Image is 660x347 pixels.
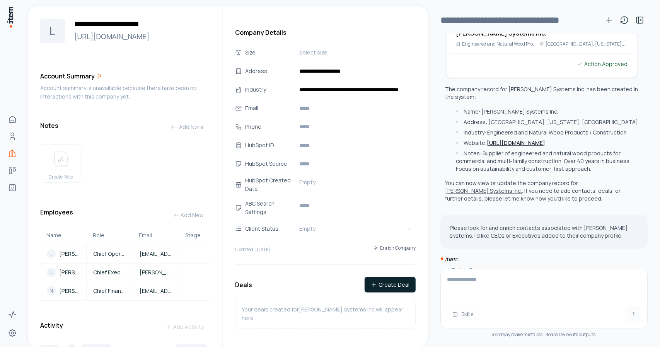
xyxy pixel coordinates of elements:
[242,305,409,322] p: Your deals created for [PERSON_NAME] Systems Inc. will appear here.
[41,268,86,277] a: L[PERSON_NAME]
[42,144,80,183] button: create noteCreate Note
[445,255,458,262] i: item:
[40,84,210,101] div: Account summary is unavailable because there have been no interactions with this company yet.
[93,250,126,258] span: Chief Operating Officer (COO)
[59,269,80,276] p: [PERSON_NAME]
[454,150,638,173] li: Notes: Supplier of engineered and natural wood products for commercial and multi-family construct...
[601,12,617,28] button: New conversation
[245,85,295,94] div: Industry
[632,12,648,28] button: Toggle sidebar
[450,224,638,240] p: Please look for and enrich contacts associated with [PERSON_NAME] systems. I'd like CEOs or Execu...
[235,247,271,253] p: Updated: [DATE]
[5,180,20,195] a: Agents
[296,176,416,189] button: Empty
[164,119,210,135] button: Add Note
[71,31,204,42] a: [URL][DOMAIN_NAME]
[299,179,316,186] span: Empty
[491,331,501,338] i: item
[576,60,628,68] div: Action Approved
[462,41,536,47] p: Engineered and Natural Wood Products / Construction
[140,269,172,276] span: [PERSON_NAME][EMAIL_ADDRESS][DOMAIN_NAME]
[454,118,638,126] li: Address: [GEOGRAPHIC_DATA], [US_STATE], [GEOGRAPHIC_DATA]
[373,241,416,255] button: Enrich Company
[133,287,179,295] a: [EMAIL_ADDRESS][DOMAIN_NAME]
[447,308,479,320] button: Skills
[546,41,628,47] p: [GEOGRAPHIC_DATA], [US_STATE], [GEOGRAPHIC_DATA]
[87,287,132,295] a: Chief Financial Officer (CFO)
[5,112,20,127] a: Home
[245,176,295,193] div: HubSpot Created Date
[47,249,56,259] div: J
[140,287,172,295] span: [EMAIL_ADDRESS][DOMAIN_NAME]
[47,286,56,296] div: N
[454,139,638,147] li: Website:
[93,231,127,239] div: Role
[235,280,252,289] h3: Deals
[454,108,638,116] li: Name: [PERSON_NAME] Systems Inc.
[52,151,70,168] img: create note
[245,104,295,112] div: Email
[445,179,621,202] p: You can now view or update the company record for . If you need to add contacts, deals, or furthe...
[40,71,95,81] h3: Account Summary
[170,123,204,131] div: Add Note
[445,85,638,101] p: The company record for [PERSON_NAME] Systems Inc. has been created in the system:
[140,250,172,258] span: [EMAIL_ADDRESS][DOMAIN_NAME]
[47,268,56,277] div: L
[59,287,80,295] p: [PERSON_NAME]
[245,67,295,75] div: Address
[41,249,86,259] a: J[PERSON_NAME] [PERSON_NAME]
[617,12,632,28] button: View history
[185,231,204,239] div: Stage
[5,307,20,322] a: Activity
[167,208,210,223] button: Add New
[245,160,295,168] div: HubSpot Source
[365,277,416,293] button: Create Deal
[93,269,126,276] span: Chief Executive Officer (CEO)
[40,19,65,43] div: L
[245,225,295,233] div: Client Status
[5,163,20,178] a: Deals
[461,310,474,318] span: Skills
[5,129,20,144] a: People
[245,122,295,131] div: Phone
[87,269,132,276] a: Chief Executive Officer (CEO)
[454,129,638,136] li: Industry: Engineered and Natural Wood Products / Construction
[40,208,73,223] h3: Employees
[245,199,295,216] div: ABC Search Settings
[49,174,73,180] span: Create Note
[41,286,86,296] a: N[PERSON_NAME]
[40,321,63,330] h3: Activity
[5,325,20,341] a: Settings
[6,6,14,28] img: Item Brain Logo
[440,332,648,338] div: may make mistakes. Please review its outputs.
[245,141,295,150] div: HubSpot ID
[59,250,80,258] p: [PERSON_NAME] [PERSON_NAME]
[40,121,58,130] h3: Notes
[93,287,126,295] span: Chief Financial Officer (CFO)
[235,28,416,37] h3: Company Details
[5,146,20,161] a: Companies
[133,250,179,258] a: [EMAIL_ADDRESS][DOMAIN_NAME]
[445,266,638,274] div: Enrich Company
[445,187,522,195] button: [PERSON_NAME] Systems Inc.
[87,250,132,258] a: Chief Operating Officer (COO)
[133,269,179,276] a: [PERSON_NAME][EMAIL_ADDRESS][DOMAIN_NAME]
[487,139,545,146] a: [URL][DOMAIN_NAME]
[46,231,80,239] div: Name
[245,48,295,57] div: Size
[139,231,173,239] div: Email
